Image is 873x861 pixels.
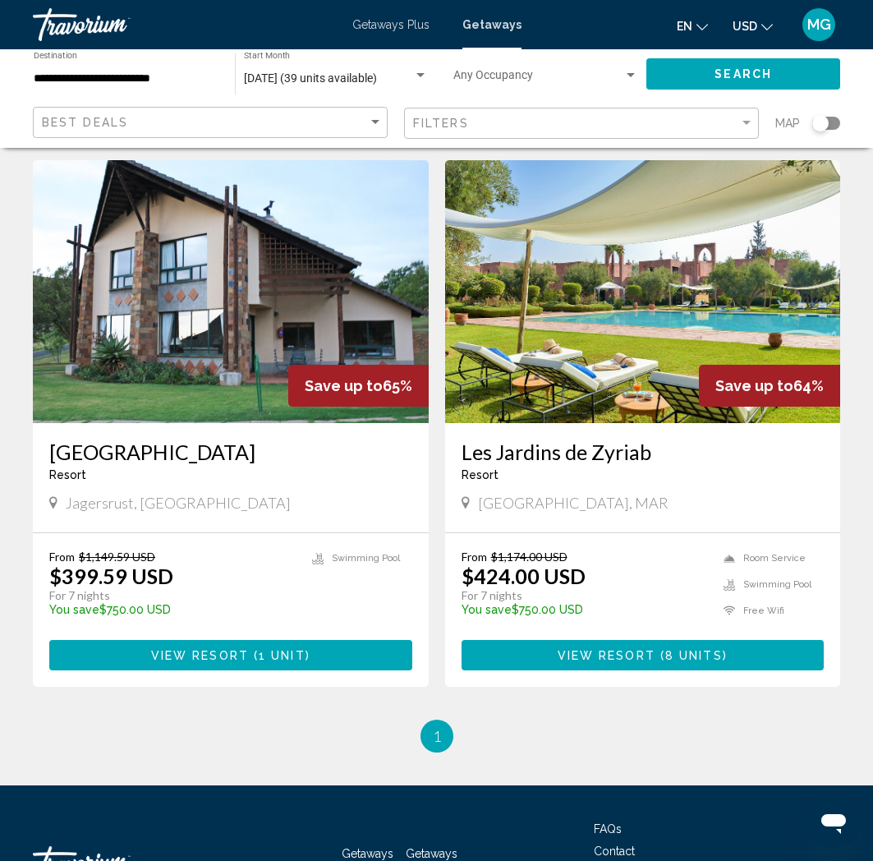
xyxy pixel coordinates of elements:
[677,20,692,33] span: en
[33,160,429,423] img: A008E01X.jpg
[49,564,173,588] p: $399.59 USD
[33,720,840,753] ul: Pagination
[49,468,86,481] span: Resort
[352,18,430,31] a: Getaways Plus
[33,8,336,41] a: Travorium
[288,365,429,407] div: 65%
[462,603,512,616] span: You save
[49,640,412,670] button: View Resort(1 unit)
[646,58,840,89] button: Search
[807,16,831,33] span: MG
[42,116,128,129] span: Best Deals
[462,468,499,481] span: Resort
[655,649,728,662] span: ( )
[743,605,784,616] span: Free Wifi
[49,588,296,603] p: For 7 nights
[594,822,622,836] a: FAQs
[743,579,811,590] span: Swimming Pool
[433,727,441,745] span: 1
[462,564,586,588] p: $424.00 USD
[342,847,393,860] a: Getaways
[445,160,841,423] img: ii_zyr1.jpg
[714,68,772,81] span: Search
[558,649,655,662] span: View Resort
[49,603,296,616] p: $750.00 USD
[42,116,383,130] mat-select: Sort by
[249,649,310,662] span: ( )
[259,649,306,662] span: 1 unit
[462,640,825,670] button: View Resort(8 units)
[462,440,825,464] a: Les Jardins de Zyriab
[594,845,635,858] a: Contact
[49,440,412,464] a: [GEOGRAPHIC_DATA]
[244,71,377,85] span: [DATE] (39 units available)
[413,117,469,130] span: Filters
[462,588,708,603] p: For 7 nights
[49,550,75,564] span: From
[743,553,806,564] span: Room Service
[151,649,249,662] span: View Resort
[49,603,99,616] span: You save
[665,649,723,662] span: 8 units
[462,550,487,564] span: From
[79,550,155,564] span: $1,149.59 USD
[462,18,522,31] a: Getaways
[305,377,383,394] span: Save up to
[478,494,669,512] span: [GEOGRAPHIC_DATA], MAR
[807,795,860,848] iframe: Bouton de lancement de la fenêtre de messagerie
[699,365,840,407] div: 64%
[332,553,400,564] span: Swimming Pool
[491,550,567,564] span: $1,174.00 USD
[66,494,291,512] span: Jagersrust, [GEOGRAPHIC_DATA]
[733,20,757,33] span: USD
[404,107,759,140] button: Filter
[797,7,840,42] button: User Menu
[677,14,708,38] button: Change language
[775,112,800,135] span: Map
[733,14,773,38] button: Change currency
[462,603,708,616] p: $750.00 USD
[715,377,793,394] span: Save up to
